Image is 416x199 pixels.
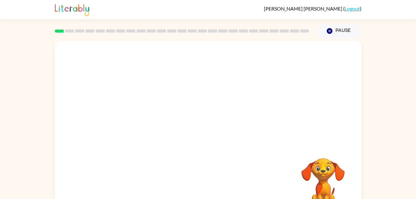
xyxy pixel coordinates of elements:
img: Literably [55,2,89,16]
button: Pause [317,24,361,38]
span: [PERSON_NAME] [PERSON_NAME] [264,6,343,11]
div: ( ) [264,6,361,11]
a: Logout [345,6,360,11]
